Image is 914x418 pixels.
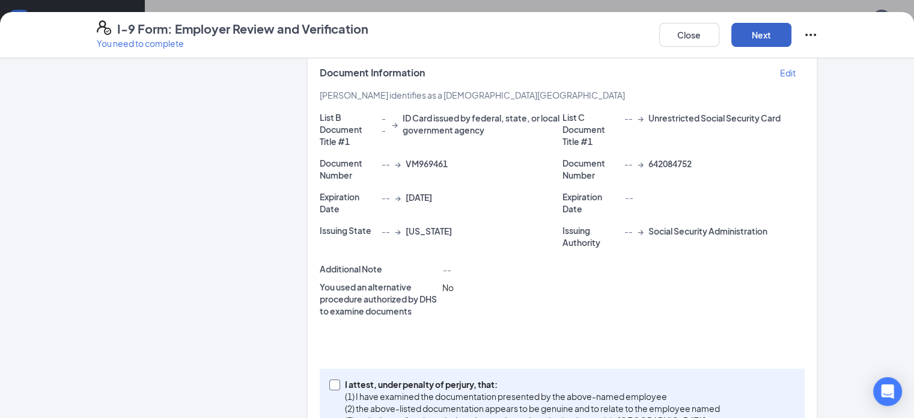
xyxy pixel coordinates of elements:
[97,37,368,49] p: You need to complete
[320,90,625,100] span: [PERSON_NAME] identifies as a [DEMOGRAPHIC_DATA][GEOGRAPHIC_DATA]
[803,28,818,42] svg: Ellipses
[637,225,643,237] span: →
[345,378,720,390] p: I attest, under penalty of perjury, that:
[624,192,632,203] span: --
[320,157,377,181] p: Document Number
[394,225,400,237] span: →
[562,224,619,248] p: Issuing Authority
[405,191,431,203] span: [DATE]
[345,390,720,402] p: (1) I have examined the documentation presented by the above-named employee
[381,158,389,170] span: --
[624,225,632,237] span: --
[562,157,619,181] p: Document Number
[637,112,643,124] span: →
[381,191,389,203] span: --
[873,377,902,406] div: Open Intercom Messenger
[624,112,632,124] span: --
[648,225,767,237] span: Social Security Administration
[320,224,377,236] p: Issuing State
[381,225,389,237] span: --
[562,191,619,215] p: Expiration Date
[731,23,791,47] button: Next
[117,20,368,37] h4: I-9 Form: Employer Review and Verification
[648,112,780,124] span: Unrestricted Social Security Card
[442,264,450,275] span: --
[320,263,437,275] p: Additional Note
[320,191,377,215] p: Expiration Date
[405,225,451,237] span: [US_STATE]
[779,67,795,79] p: Edit
[320,111,377,147] p: List B Document Title #1
[442,282,453,293] span: No
[381,112,386,136] span: --
[562,111,619,147] p: List C Document Title #1
[659,23,719,47] button: Close
[320,67,425,79] span: Document Information
[403,112,562,136] span: ID Card issued by federal, state, or local government agency
[394,191,400,203] span: →
[405,158,447,170] span: VM969461
[624,158,632,170] span: --
[97,20,111,35] svg: FormI9EVerifyIcon
[394,158,400,170] span: →
[648,158,691,170] span: 642084752
[392,118,398,130] span: →
[637,158,643,170] span: →
[320,281,437,317] p: You used an alternative procedure authorized by DHS to examine documents
[345,402,720,414] p: (2) the above-listed documentation appears to be genuine and to relate to the employee named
